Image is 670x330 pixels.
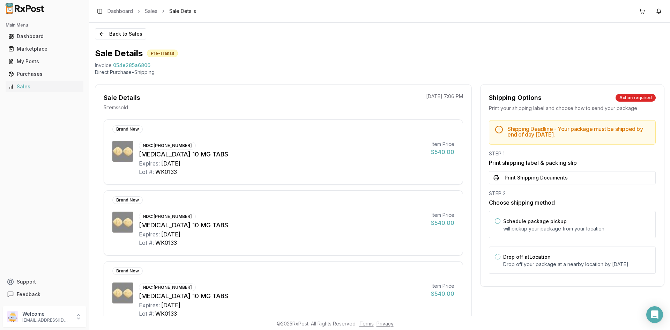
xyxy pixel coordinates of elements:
[3,68,86,80] button: Purchases
[161,230,180,239] div: [DATE]
[95,69,664,76] p: Direct Purchase • Shipping
[95,48,143,59] h1: Sale Details
[489,190,656,197] div: STEP 2
[489,159,656,167] h3: Print shipping label & packing slip
[489,93,542,103] div: Shipping Options
[503,261,650,268] p: Drop off your package at a nearby location by [DATE] .
[155,168,177,176] div: WK0133
[139,309,154,318] div: Lot #:
[8,71,81,78] div: Purchases
[169,8,196,15] span: Sale Details
[3,31,86,42] button: Dashboard
[489,105,656,112] div: Print your shipping label and choose how to send your package
[503,254,551,260] label: Drop off at Location
[112,196,143,204] div: Brand New
[431,212,454,219] div: Item Price
[95,62,112,69] div: Invoice
[503,225,650,232] p: will pickup your package from your location
[104,93,140,103] div: Sale Details
[139,284,196,291] div: NDC: [PHONE_NUMBER]
[139,168,154,176] div: Lot #:
[646,306,663,323] div: Open Intercom Messenger
[113,62,150,69] span: 054e285a6806
[359,321,374,327] a: Terms
[3,288,86,301] button: Feedback
[139,149,425,159] div: [MEDICAL_DATA] 10 MG TABS
[139,291,425,301] div: [MEDICAL_DATA] 10 MG TABS
[139,213,196,220] div: NDC: [PHONE_NUMBER]
[139,239,154,247] div: Lot #:
[161,301,180,309] div: [DATE]
[147,50,178,57] div: Pre-Transit
[489,198,656,207] h3: Choose shipping method
[155,309,177,318] div: WK0133
[8,83,81,90] div: Sales
[112,212,133,233] img: Farxiga 10 MG TABS
[489,150,656,157] div: STEP 1
[8,45,81,52] div: Marketplace
[3,43,86,54] button: Marketplace
[3,81,86,92] button: Sales
[107,8,196,15] nav: breadcrumb
[507,126,650,137] h5: Shipping Deadline - Your package must be shipped by end of day [DATE] .
[155,239,177,247] div: WK0133
[112,267,143,275] div: Brand New
[139,301,160,309] div: Expires:
[431,141,454,148] div: Item Price
[139,142,196,149] div: NDC: [PHONE_NUMBER]
[6,80,83,93] a: Sales
[426,93,463,100] p: [DATE] 7:06 PM
[139,230,160,239] div: Expires:
[431,289,454,298] div: $540.00
[22,310,71,317] p: Welcome
[112,141,133,162] img: Farxiga 10 MG TABS
[3,3,47,14] img: RxPost Logo
[431,283,454,289] div: Item Price
[161,159,180,168] div: [DATE]
[431,219,454,227] div: $540.00
[22,317,71,323] p: [EMAIL_ADDRESS][DOMAIN_NAME]
[6,30,83,43] a: Dashboard
[104,104,128,111] p: 5 item s sold
[503,218,567,224] label: Schedule package pickup
[17,291,40,298] span: Feedback
[7,311,18,322] img: User avatar
[139,220,425,230] div: [MEDICAL_DATA] 10 MG TABS
[8,33,81,40] div: Dashboard
[95,28,146,39] button: Back to Sales
[431,148,454,156] div: $540.00
[3,276,86,288] button: Support
[3,56,86,67] button: My Posts
[6,55,83,68] a: My Posts
[489,171,656,184] button: Print Shipping Documents
[616,94,656,102] div: Action required
[107,8,133,15] a: Dashboard
[112,283,133,303] img: Farxiga 10 MG TABS
[112,125,143,133] div: Brand New
[139,159,160,168] div: Expires:
[6,68,83,80] a: Purchases
[8,58,81,65] div: My Posts
[6,43,83,55] a: Marketplace
[145,8,157,15] a: Sales
[377,321,394,327] a: Privacy
[6,22,83,28] h2: Main Menu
